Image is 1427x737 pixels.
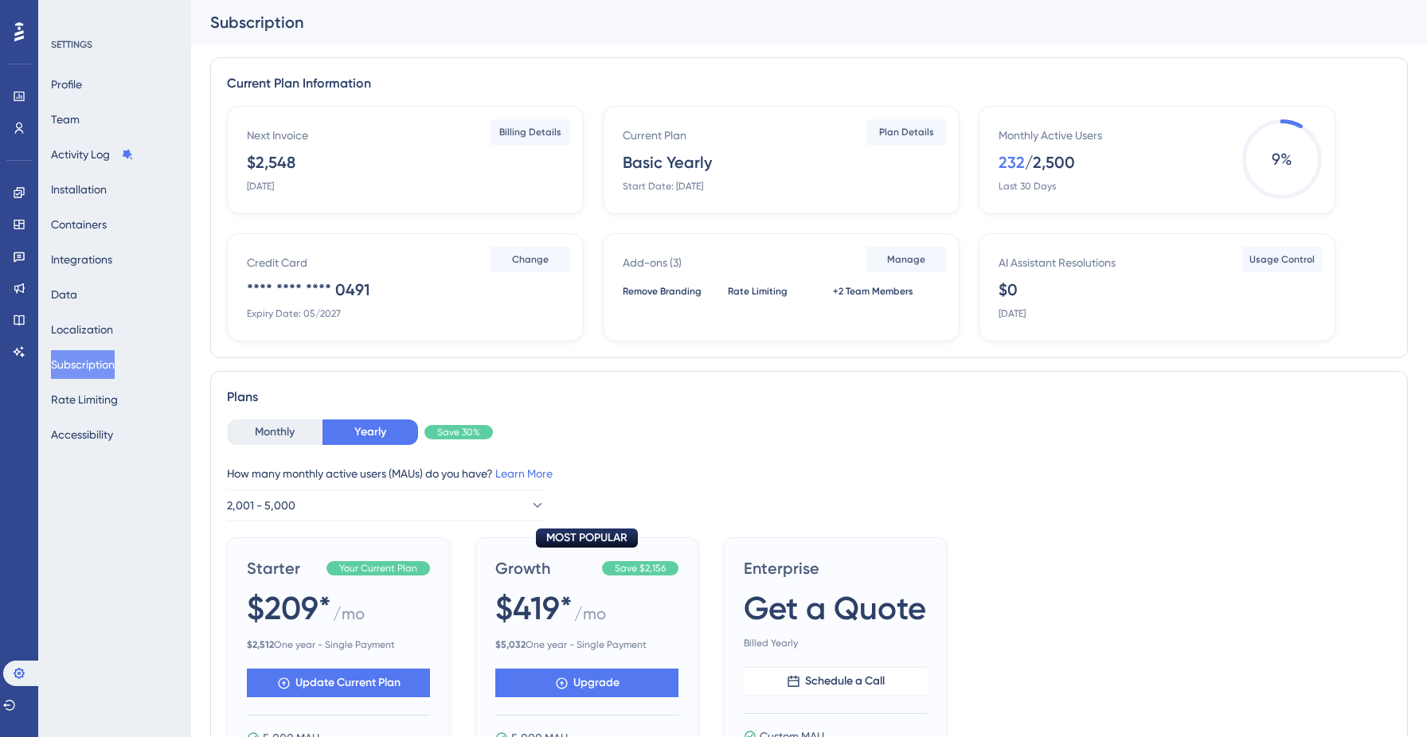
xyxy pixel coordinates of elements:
div: SETTINGS [51,38,180,51]
span: 2,001 - 5,000 [227,496,295,515]
span: $209* [247,586,331,630]
button: Profile [51,70,82,99]
button: Manage [866,247,946,272]
button: Data [51,280,77,309]
div: [DATE] [999,307,1026,320]
span: Enterprise [744,557,927,579]
div: 232 [999,151,1025,174]
button: Schedule a Call [744,667,927,696]
span: Billing Details [499,126,561,138]
button: Billing Details [491,119,570,145]
span: Get a Quote [744,586,926,630]
button: Upgrade [495,669,678,697]
span: Your Current Plan [339,562,417,575]
button: Containers [51,210,107,239]
span: Usage Control [1249,253,1315,266]
div: Monthly Active Users [999,126,1102,145]
span: Change [512,253,549,266]
button: 2,001 - 5,000 [227,489,545,521]
div: +2 Team Members [833,285,916,298]
a: Learn More [495,467,553,480]
span: One year - Single Payment [495,638,678,651]
div: How many monthly active users (MAUs) do you have? [227,464,1391,483]
button: Monthly [227,419,323,445]
button: Subscription [51,350,115,379]
span: $419* [495,586,573,630]
div: Add-ons ( 3 ) [623,253,682,272]
div: / 2,500 [1025,151,1075,174]
div: Start Date: [DATE] [623,180,703,193]
div: Current Plan Information [227,74,1391,93]
span: Growth [495,557,596,579]
div: $2,548 [247,151,295,174]
div: MOST POPULAR [536,528,638,548]
div: Next Invoice [247,126,308,145]
b: $ 5,032 [495,639,526,650]
div: AI Assistant Resolutions [999,253,1116,272]
div: Rate Limiting [728,285,811,298]
span: Plan Details [879,126,934,138]
div: Subscription [210,11,1368,33]
span: Starter [247,557,320,579]
div: $0 [999,279,1018,301]
span: Upgrade [573,673,620,692]
div: Basic Yearly [623,151,712,174]
span: / mo [574,602,606,632]
div: [DATE] [247,180,274,193]
span: Save $2,156 [615,562,666,575]
div: Current Plan [623,126,686,145]
button: Accessibility [51,420,113,449]
button: Localization [51,315,113,344]
button: Rate Limiting [51,385,118,414]
button: Update Current Plan [247,669,430,697]
span: 9 % [1242,119,1322,199]
span: Billed Yearly [744,637,927,649]
span: Schedule a Call [805,672,885,691]
span: / mo [333,602,365,632]
button: Plan Details [866,119,946,145]
button: Integrations [51,245,112,274]
b: $ 2,512 [247,639,274,650]
span: Save 30% [437,426,480,439]
span: Manage [887,253,925,266]
button: Installation [51,175,107,204]
div: Credit Card [247,253,307,272]
button: Change [491,247,570,272]
div: Expiry Date: 05/2027 [247,307,341,320]
div: Plans [227,388,1391,407]
div: Last 30 Days [999,180,1056,193]
button: Yearly [323,419,418,445]
button: Usage Control [1242,247,1322,272]
button: Activity Log [51,140,134,169]
span: Update Current Plan [295,673,401,692]
div: Remove Branding [623,285,706,298]
button: Team [51,105,80,134]
span: One year - Single Payment [247,638,430,651]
